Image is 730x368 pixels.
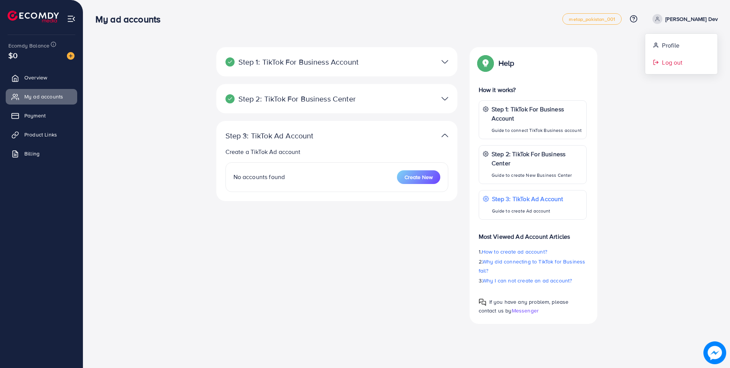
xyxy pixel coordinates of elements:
[649,14,718,24] a: [PERSON_NAME] Dev
[492,126,582,135] p: Guide to connect TikTok Business account
[441,56,448,67] img: TikTok partner
[479,276,587,285] p: 3.
[441,130,448,141] img: TikTok partner
[24,131,57,138] span: Product Links
[479,258,586,274] span: Why did connecting to TikTok for Business fail?
[6,108,77,123] a: Payment
[512,307,539,314] span: Messenger
[67,14,76,23] img: menu
[662,41,679,50] span: Profile
[479,226,587,241] p: Most Viewed Ad Account Articles
[492,149,582,168] p: Step 2: TikTok For Business Center
[8,50,17,61] span: $0
[645,33,718,75] ul: [PERSON_NAME] Dev
[492,206,563,216] p: Guide to create Ad account
[24,93,63,100] span: My ad accounts
[662,58,682,67] span: Log out
[225,94,370,103] p: Step 2: TikTok For Business Center
[24,74,47,81] span: Overview
[479,298,569,314] span: If you have any problem, please contact us by
[703,341,726,364] img: image
[569,17,615,22] span: metap_pakistan_001
[479,85,587,94] p: How it works?
[479,257,587,275] p: 2.
[482,248,547,255] span: How to create ad account?
[233,173,285,181] span: No accounts found
[397,170,440,184] button: Create New
[8,11,59,22] img: logo
[24,112,46,119] span: Payment
[6,70,77,85] a: Overview
[6,127,77,142] a: Product Links
[67,52,75,60] img: image
[482,277,572,284] span: Why I can not create an ad account?
[225,147,451,156] p: Create a TikTok Ad account
[6,89,77,104] a: My ad accounts
[8,42,49,49] span: Ecomdy Balance
[562,13,622,25] a: metap_pakistan_001
[492,105,582,123] p: Step 1: TikTok For Business Account
[405,173,433,181] span: Create New
[479,298,486,306] img: Popup guide
[498,59,514,68] p: Help
[665,14,718,24] p: [PERSON_NAME] Dev
[479,56,492,70] img: Popup guide
[24,150,40,157] span: Billing
[95,14,167,25] h3: My ad accounts
[6,146,77,161] a: Billing
[441,93,448,104] img: TikTok partner
[479,247,587,256] p: 1.
[492,194,563,203] p: Step 3: TikTok Ad Account
[225,131,370,140] p: Step 3: TikTok Ad Account
[492,171,582,180] p: Guide to create New Business Center
[225,57,370,67] p: Step 1: TikTok For Business Account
